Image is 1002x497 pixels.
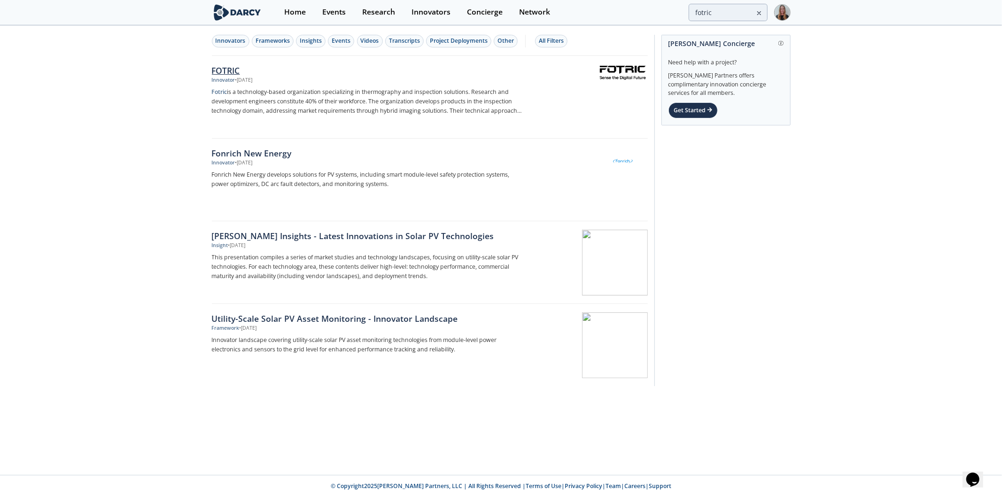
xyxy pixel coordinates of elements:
p: This presentation compiles a series of market studies and technology landscapes, focusing on util... [212,253,523,281]
img: Profile [774,4,791,21]
div: [PERSON_NAME] Concierge [668,35,784,52]
p: Fonrich New Energy develops solutions for PV systems, including smart module-level safety protect... [212,170,523,189]
div: Research [362,8,395,16]
div: Framework [212,325,240,332]
div: Concierge [467,8,503,16]
div: Project Deployments [430,37,488,45]
div: Insights [300,37,322,45]
img: FOTRIC [600,66,646,79]
div: All Filters [539,37,564,45]
div: Innovators [216,37,246,45]
a: Support [649,482,671,490]
div: Utility-Scale Solar PV Asset Monitoring - Innovator Landscape [212,312,523,325]
div: • [DATE] [235,159,253,167]
a: [PERSON_NAME] Insights - Latest Innovations in Solar PV Technologies Insight •[DATE] This present... [212,221,648,304]
p: © Copyright 2025 [PERSON_NAME] Partners, LLC | All Rights Reserved | | | | | [154,482,849,490]
button: Events [328,35,354,47]
button: Frameworks [252,35,294,47]
strong: Fotric [212,88,227,96]
button: Videos [357,35,383,47]
div: Other [497,37,514,45]
div: Fonrich New Energy [212,147,523,159]
a: Team [606,482,621,490]
div: Network [519,8,550,16]
div: Insight [212,242,228,249]
div: Get Started [668,102,718,118]
div: • [DATE] [240,325,257,332]
div: • [DATE] [228,242,246,249]
button: Innovators [212,35,249,47]
button: All Filters [535,35,567,47]
button: Other [494,35,518,47]
a: Terms of Use [526,482,561,490]
a: Utility-Scale Solar PV Asset Monitoring - Innovator Landscape Framework •[DATE] Innovator landsca... [212,304,648,386]
img: logo-wide.svg [212,4,263,21]
div: Frameworks [256,37,290,45]
button: Project Deployments [426,35,491,47]
a: Careers [624,482,645,490]
div: Home [284,8,306,16]
a: Privacy Policy [565,482,602,490]
a: FOTRIC Innovator •[DATE] Fotricis a technology-based organization specializing in thermography an... [212,56,648,139]
div: Events [332,37,350,45]
div: Transcripts [389,37,420,45]
img: information.svg [778,41,784,46]
div: Innovators [412,8,451,16]
p: is a technology-based organization specializing in thermography and inspection solutions. Researc... [212,87,523,116]
iframe: chat widget [963,459,993,488]
div: Innovator [212,77,235,84]
div: Videos [361,37,379,45]
div: [PERSON_NAME] Partners offers complimentary innovation concierge services for all members. [668,67,784,98]
div: Need help with a project? [668,52,784,67]
img: Fonrich New Energy [600,148,646,174]
button: Insights [296,35,326,47]
div: [PERSON_NAME] Insights - Latest Innovations in Solar PV Technologies [212,230,523,242]
a: Fonrich New Energy Innovator •[DATE] Fonrich New Energy develops solutions for PV systems, includ... [212,139,648,221]
div: • [DATE] [235,77,253,84]
div: FOTRIC [212,64,523,77]
button: Transcripts [385,35,424,47]
input: Advanced Search [689,4,768,21]
div: Events [322,8,346,16]
p: Innovator landscape covering utility-scale solar PV asset monitoring technologies from module-lev... [212,335,523,354]
div: Innovator [212,159,235,167]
